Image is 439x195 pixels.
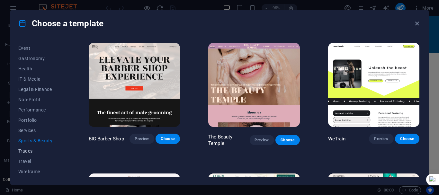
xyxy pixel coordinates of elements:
[18,107,60,112] span: Performance
[275,135,300,145] button: Choose
[250,135,274,145] button: Preview
[135,136,149,141] span: Preview
[18,169,60,174] span: Wireframe
[395,134,419,144] button: Choose
[18,84,60,94] button: Legal & Finance
[18,76,60,82] span: IT & Media
[374,136,388,141] span: Preview
[18,94,60,105] button: Non-Profit
[328,136,346,142] p: WeTrain
[208,43,300,127] img: The Beauty Temple
[18,97,60,102] span: Non-Profit
[18,115,60,125] button: Portfolio
[18,105,60,115] button: Performance
[328,43,419,127] img: WeTrain
[89,136,124,142] p: BIG Barber Shop
[18,53,60,64] button: Gastronomy
[18,125,60,136] button: Services
[18,43,60,53] button: Event
[18,87,60,92] span: Legal & Finance
[18,74,60,84] button: IT & Media
[18,156,60,166] button: Travel
[18,66,60,71] span: Health
[130,134,154,144] button: Preview
[369,134,393,144] button: Preview
[18,159,60,164] span: Travel
[18,56,60,61] span: Gastronomy
[18,128,60,133] span: Services
[18,148,60,154] span: Trades
[18,118,60,123] span: Portfolio
[281,137,295,143] span: Choose
[18,136,60,146] button: Sports & Beauty
[156,134,180,144] button: Choose
[18,64,60,74] button: Health
[18,138,60,143] span: Sports & Beauty
[255,137,269,143] span: Preview
[400,136,414,141] span: Choose
[18,146,60,156] button: Trades
[18,166,60,177] button: Wireframe
[18,18,103,29] h4: Choose a template
[18,46,60,51] span: Event
[89,43,180,127] img: BIG Barber Shop
[208,134,250,146] p: The Beauty Temple
[161,136,175,141] span: Choose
